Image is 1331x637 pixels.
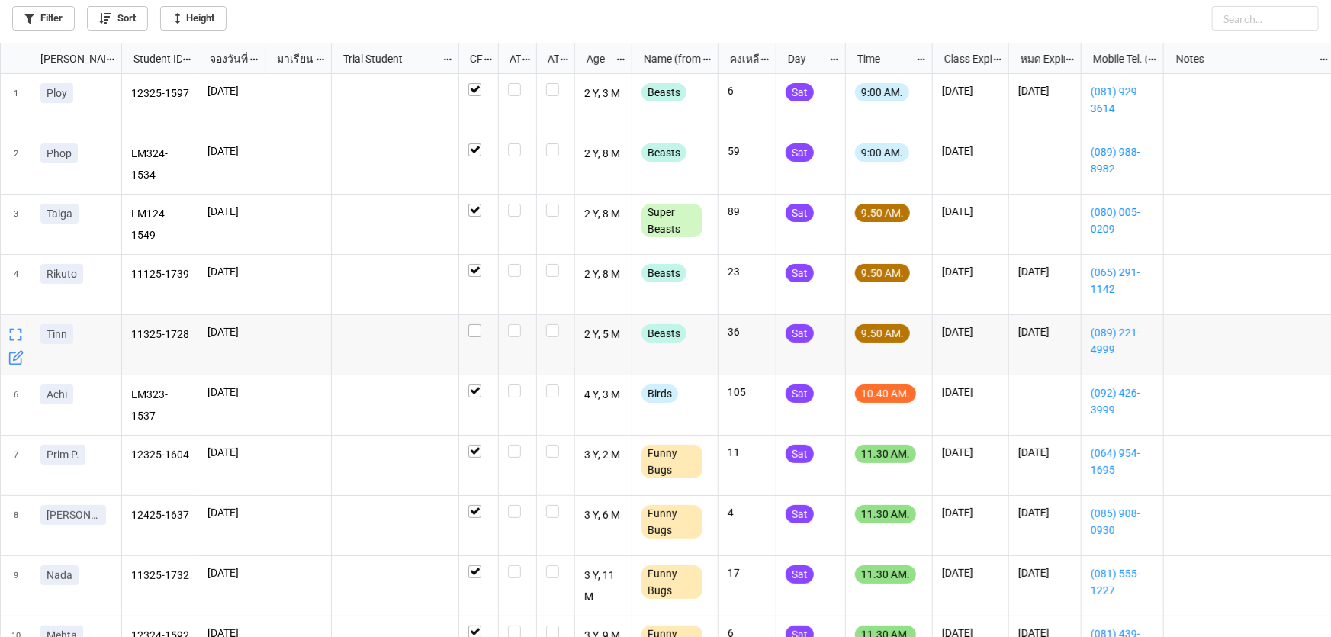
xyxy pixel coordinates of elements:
p: Nada [47,568,72,583]
p: 12325-1597 [131,83,189,105]
p: [DATE] [207,384,256,400]
div: 11.30 AM. [855,505,916,523]
div: CF [461,50,483,67]
a: Sort [87,6,148,31]
div: ATK [539,50,560,67]
a: (089) 988-8982 [1091,143,1154,177]
div: Sat [786,264,814,282]
p: [DATE] [942,143,999,159]
div: คงเหลือ (from Nick Name) [721,50,760,67]
span: 3 [14,195,18,254]
p: [DATE] [1018,445,1072,460]
div: Notes [1167,50,1320,67]
div: Name (from Class) [635,50,702,67]
div: Sat [786,505,814,523]
a: (081) 929-3614 [1091,83,1154,117]
div: ATT [500,50,522,67]
div: Day [779,50,829,67]
a: (089) 221-4999 [1091,324,1154,358]
div: Beasts [641,83,686,101]
p: [DATE] [207,83,256,98]
a: Filter [12,6,75,31]
div: 9:00 AM. [855,83,909,101]
p: 2 Y, 8 M [584,143,623,165]
p: 11125-1739 [131,264,189,285]
span: 4 [14,255,18,314]
div: 10.40 AM. [855,384,916,403]
a: (064) 954-1695 [1091,445,1154,478]
p: Rikuto [47,266,77,282]
div: Student ID (from [PERSON_NAME] Name) [124,50,182,67]
div: จองวันที่ [201,50,249,67]
a: Height [160,6,227,31]
p: Phop [47,146,72,161]
div: grid [1,43,122,74]
p: [DATE] [207,324,256,339]
div: Funny Bugs [641,505,702,539]
p: [DATE] [207,565,256,581]
p: Ploy [47,85,67,101]
p: LM124-1549 [131,204,189,245]
p: [DATE] [942,505,999,520]
div: Super Beasts [641,204,702,237]
p: 11 [728,445,767,460]
span: 7 [14,436,18,495]
a: (092) 426-3999 [1091,384,1154,418]
a: (080) 005-0209 [1091,204,1154,237]
a: (065) 291-1142 [1091,264,1154,298]
a: (085) 908-0930 [1091,505,1154,539]
div: Trial Student [334,50,442,67]
div: 11.30 AM. [855,445,916,463]
span: 8 [14,496,18,555]
p: Tinn [47,327,67,342]
p: [DATE] [1018,83,1072,98]
div: Sat [786,445,814,463]
p: 23 [728,264,767,279]
div: Sat [786,324,814,343]
p: 2 Y, 5 M [584,324,623,346]
p: [DATE] [942,204,999,219]
p: Prim P. [47,447,79,462]
div: Beasts [641,264,686,282]
p: 11325-1732 [131,565,189,587]
p: 17 [728,565,767,581]
div: หมด Expired date (from [PERSON_NAME] Name) [1011,50,1065,67]
p: 2 Y, 3 M [584,83,623,105]
p: 89 [728,204,767,219]
div: Beasts [641,143,686,162]
p: [DATE] [207,445,256,460]
span: 6 [14,375,18,435]
p: [DATE] [207,204,256,219]
input: Search... [1212,6,1319,31]
p: Taiga [47,206,72,221]
p: [DATE] [207,505,256,520]
p: [DATE] [942,384,999,400]
div: 9.50 AM. [855,264,910,282]
p: [PERSON_NAME] [47,507,100,523]
p: 12425-1637 [131,505,189,526]
div: Sat [786,204,814,222]
p: [DATE] [207,143,256,159]
p: [DATE] [942,565,999,581]
span: 9 [14,556,18,616]
p: 105 [728,384,767,400]
div: Funny Bugs [641,565,702,599]
p: 3 Y, 6 M [584,505,623,526]
p: Achi [47,387,67,402]
div: Sat [786,384,814,403]
div: Time [848,50,916,67]
div: Class Expiration [935,50,992,67]
span: 1 [14,74,18,134]
a: (081) 555-1227 [1091,565,1154,599]
div: 11.30 AM. [855,565,916,584]
p: 2 Y, 8 M [584,264,623,285]
div: Mobile Tel. (from Nick Name) [1084,50,1147,67]
div: [PERSON_NAME] Name [31,50,105,67]
div: 9:00 AM. [855,143,909,162]
p: LM324-1534 [131,143,189,185]
p: [DATE] [1018,264,1072,279]
p: [DATE] [942,445,999,460]
div: Birds [641,384,678,403]
p: 3 Y, 11 M [584,565,623,606]
span: 2 [14,134,18,194]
